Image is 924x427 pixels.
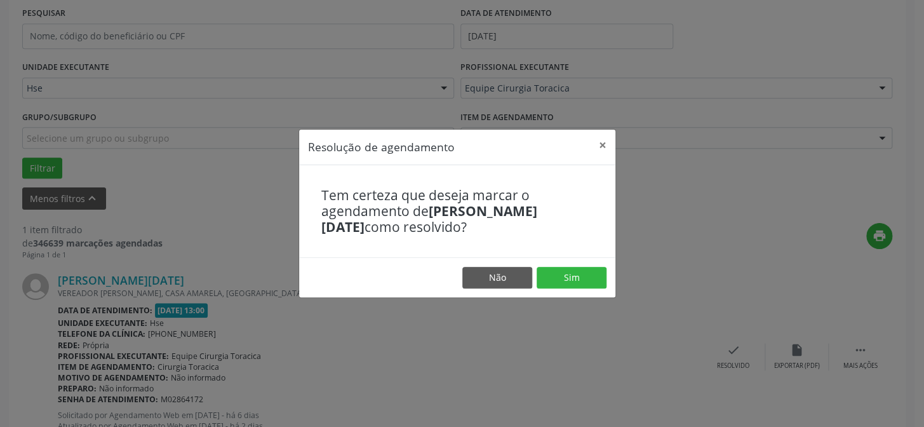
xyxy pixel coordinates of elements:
button: Não [462,267,532,288]
b: [PERSON_NAME][DATE] [321,202,537,236]
button: Sim [537,267,606,288]
h4: Tem certeza que deseja marcar o agendamento de como resolvido? [321,187,593,236]
h5: Resolução de agendamento [308,139,455,155]
button: Close [590,130,615,161]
